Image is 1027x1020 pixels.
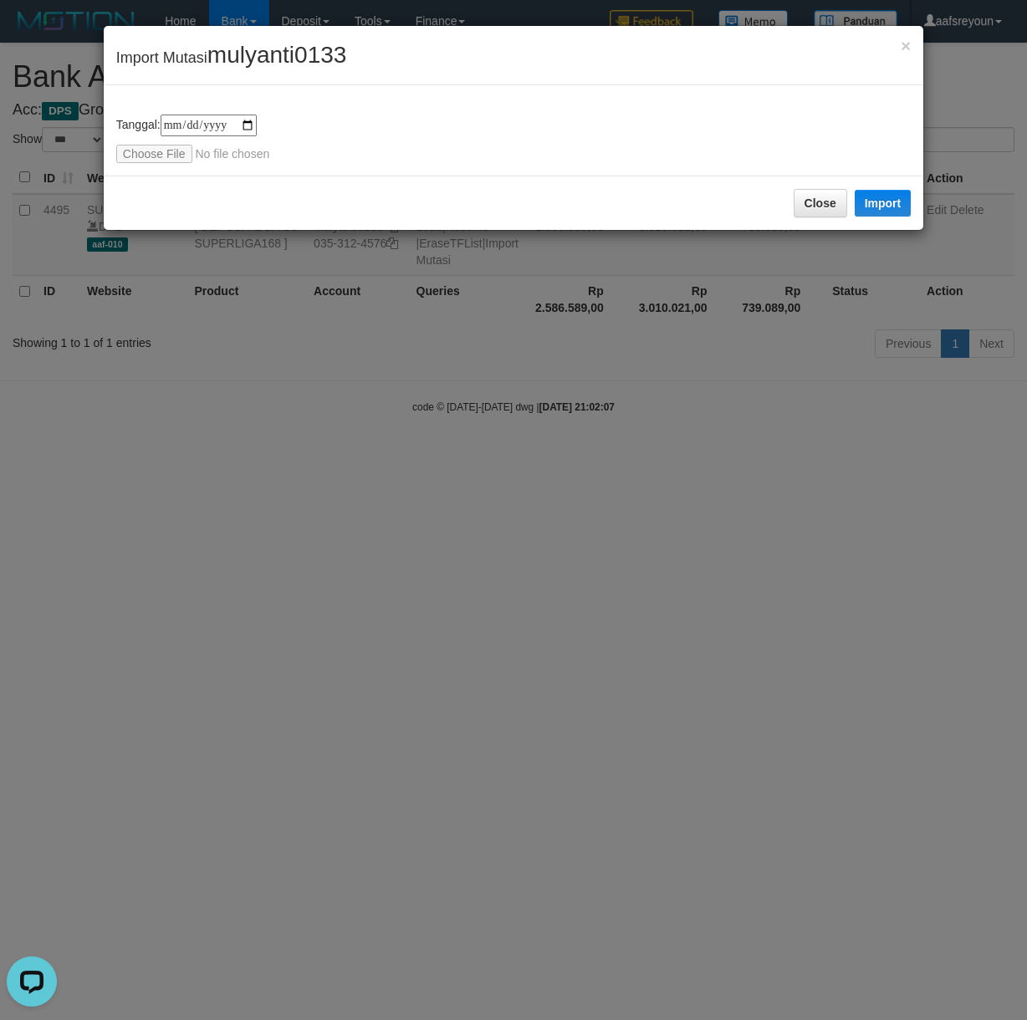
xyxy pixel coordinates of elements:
[901,37,911,54] button: Close
[901,36,911,55] span: ×
[7,7,57,57] button: Open LiveChat chat widget
[116,115,911,163] div: Tanggal:
[207,42,347,68] span: mulyanti0133
[116,49,347,66] span: Import Mutasi
[855,190,912,217] button: Import
[794,189,847,217] button: Close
